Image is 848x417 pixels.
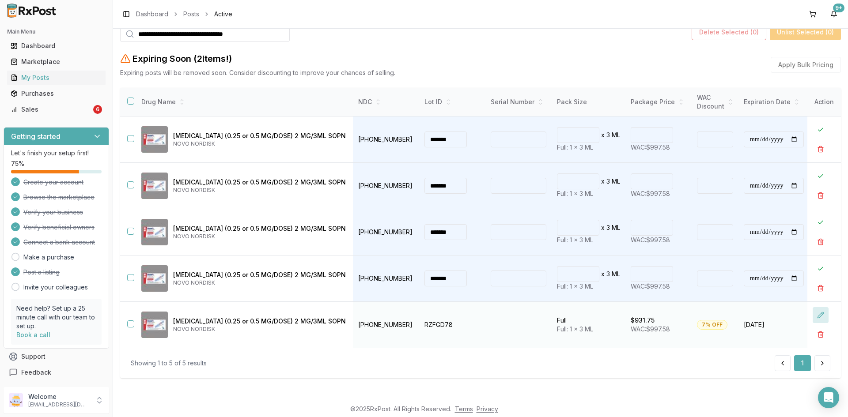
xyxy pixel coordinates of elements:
[744,98,804,106] div: Expiration Date
[141,126,168,153] img: Ozempic (0.25 or 0.5 MG/DOSE) 2 MG/3ML SOPN
[136,10,168,19] a: Dashboard
[173,279,346,286] p: NOVO NORDISK
[744,320,804,329] span: [DATE]
[353,163,419,209] td: [PHONE_NUMBER]
[4,39,109,53] button: Dashboard
[419,302,485,348] td: RZFGD78
[4,364,109,380] button: Feedback
[612,270,620,278] p: ML
[353,209,419,255] td: [PHONE_NUMBER]
[813,214,829,230] button: Close
[4,102,109,116] button: Sales6
[23,193,95,202] span: Browse the marketplace
[173,233,346,240] p: NOVO NORDISK
[23,283,88,292] a: Invite your colleagues
[28,392,90,401] p: Welcome
[7,101,106,117] a: Sales6
[23,268,60,277] span: Post a listing
[4,55,109,69] button: Marketplace
[813,327,829,342] button: Delete
[173,224,346,233] p: [MEDICAL_DATA] (0.25 or 0.5 MG/DOSE) 2 MG/3ML SOPN
[120,68,395,77] p: Expiring posts will be removed soon. Consider discounting to improve your chances of selling.
[612,131,620,139] p: ML
[173,326,346,333] p: NOVO NORDISK
[4,71,109,85] button: My Posts
[557,190,593,197] span: Full: 1 x 3 ML
[557,236,593,244] span: Full: 1 x 3 ML
[16,304,96,331] p: Need help? Set up a 25 minute call with our team to set up.
[173,131,346,140] p: [MEDICAL_DATA] (0.25 or 0.5 MG/DOSE) 2 MG/3ML SOPN
[4,4,60,18] img: RxPost Logo
[813,280,829,296] button: Delete
[183,10,199,19] a: Posts
[4,349,109,364] button: Support
[23,178,83,187] span: Create your account
[141,219,168,245] img: Ozempic (0.25 or 0.5 MG/DOSE) 2 MG/3ML SOPN
[612,223,620,232] p: ML
[557,325,593,333] span: Full: 1 x 3 ML
[141,173,168,199] img: Ozempic (0.25 or 0.5 MG/DOSE) 2 MG/3ML SOPN
[141,98,346,106] div: Drug Name
[11,105,91,114] div: Sales
[455,405,473,413] a: Terms
[23,253,74,262] a: Make a purchase
[813,261,829,277] button: Close
[491,98,546,106] div: Serial Number
[358,98,414,106] div: NDC
[813,234,829,250] button: Delete
[606,270,610,278] p: 3
[552,88,625,116] th: Pack Size
[21,368,51,377] span: Feedback
[813,141,829,157] button: Delete
[813,307,829,323] button: Edit
[697,93,733,111] div: WAC Discount
[818,387,839,408] div: Open Intercom Messenger
[601,270,605,278] p: x
[353,255,419,302] td: [PHONE_NUMBER]
[631,143,670,151] span: WAC: $997.58
[16,331,50,338] a: Book a call
[833,4,844,12] div: 9+
[23,208,83,217] span: Verify your business
[173,178,346,187] p: [MEDICAL_DATA] (0.25 or 0.5 MG/DOSE) 2 MG/3ML SOPN
[813,168,829,184] button: Close
[794,355,811,371] button: 1
[4,86,109,101] button: Purchases
[631,236,670,244] span: WAC: $997.58
[606,177,610,186] p: 3
[23,238,95,247] span: Connect a bank account
[606,223,610,232] p: 3
[601,223,605,232] p: x
[631,316,655,325] p: $931.75
[11,41,102,50] div: Dashboard
[28,401,90,408] p: [EMAIL_ADDRESS][DOMAIN_NAME]
[141,312,168,338] img: Ozempic (0.25 or 0.5 MG/DOSE) 2 MG/3ML SOPN
[9,393,23,407] img: User avatar
[612,177,620,186] p: ML
[813,188,829,203] button: Delete
[552,302,625,348] td: Full
[214,10,232,19] span: Active
[173,140,346,147] p: NOVO NORDISK
[557,282,593,290] span: Full: 1 x 3 ML
[7,86,106,101] a: Purchases
[11,159,24,168] span: 75 %
[601,131,605,139] p: x
[601,177,605,186] p: x
[827,7,841,21] button: 9+
[7,28,106,35] h2: Main Menu
[173,187,346,194] p: NOVO NORDISK
[7,70,106,86] a: My Posts
[477,405,498,413] a: Privacy
[173,270,346,279] p: [MEDICAL_DATA] (0.25 or 0.5 MG/DOSE) 2 MG/3ML SOPN
[606,131,610,139] p: 3
[631,190,670,197] span: WAC: $997.58
[7,38,106,54] a: Dashboard
[131,359,207,368] div: Showing 1 to 5 of 5 results
[173,317,346,326] p: [MEDICAL_DATA] (0.25 or 0.5 MG/DOSE) 2 MG/3ML SOPN
[353,302,419,348] td: [PHONE_NUMBER]
[631,325,670,333] span: WAC: $997.58
[631,282,670,290] span: WAC: $997.58
[136,10,232,19] nav: breadcrumb
[697,320,727,330] div: 7% OFF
